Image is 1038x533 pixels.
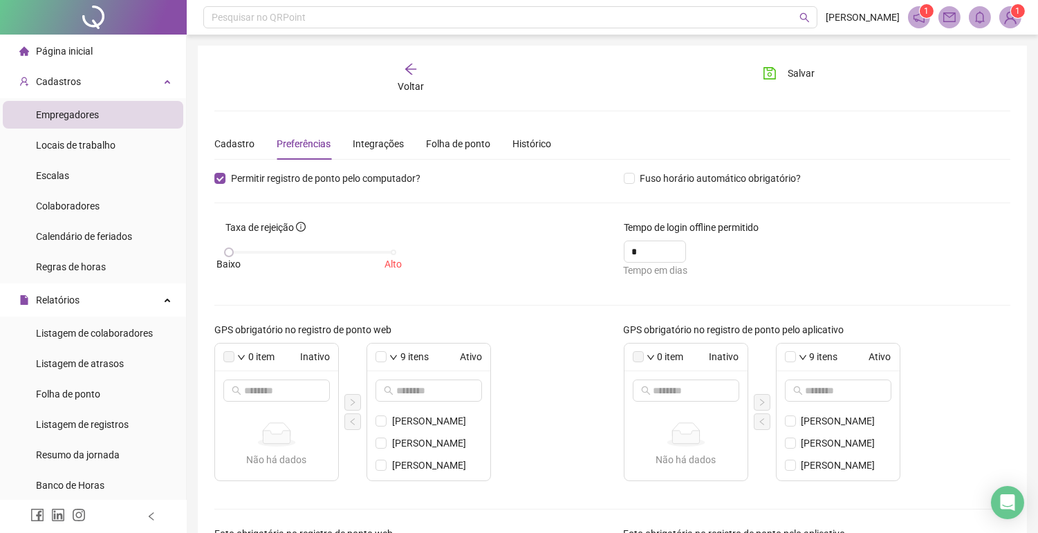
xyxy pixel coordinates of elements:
span: notification [913,11,925,24]
span: [PERSON_NAME] [392,480,482,495]
span: Resumo da jornada [36,449,120,460]
span: search [232,386,241,395]
span: mail [943,11,956,24]
span: facebook [30,508,44,522]
span: down [799,353,807,362]
span: 0 item [658,349,684,364]
sup: 1 [920,4,934,18]
label: Tempo de login offline permitido [624,220,768,235]
span: [PERSON_NAME] [801,458,891,473]
li: DANDARA KAUANE SANTOS ALMEIDA [777,432,900,454]
span: Fuso horário automático obrigatório? [635,171,807,186]
span: Ativo [841,349,891,364]
span: 0 item [248,349,275,364]
span: [PERSON_NAME] [392,436,482,451]
div: Integrações [353,136,404,151]
span: search [799,12,810,23]
label: GPS obrigatório no registro de ponto web [214,322,400,337]
span: [PERSON_NAME] [801,436,891,451]
span: Listagem de atrasos [36,358,124,369]
sup: Atualize o seu contato no menu Meus Dados [1011,4,1025,18]
span: Inativo [687,349,739,364]
span: 9 itens [400,349,429,364]
button: Salvar [752,62,825,84]
span: down [237,353,245,362]
div: Taxa de rejeição [225,220,306,235]
span: [PERSON_NAME] [801,480,891,495]
div: Tempo em dias [624,263,1011,278]
span: Relatórios [36,294,80,306]
span: Voltar [398,81,424,92]
span: user-add [19,77,29,86]
span: Empregadores [36,109,99,120]
span: Locais de trabalho [36,140,115,151]
div: Não há dados [221,452,333,467]
span: 1 [925,6,929,16]
span: search [384,386,393,395]
span: Colaboradores [36,200,100,212]
span: linkedin [51,508,65,522]
span: Listagem de colaboradores [36,328,153,339]
div: Não há dados [630,452,742,467]
span: save [763,66,777,80]
span: home [19,46,29,56]
span: 9 itens [810,349,838,364]
span: Página inicial [36,46,93,57]
span: down [389,353,398,362]
div: Folha de ponto [426,136,490,151]
span: Inativo [277,349,330,364]
span: [PERSON_NAME] [392,458,482,473]
span: Permitir registro de ponto pelo computador? [225,171,426,186]
span: left [147,512,156,521]
div: Histórico [512,136,551,151]
span: Calendário de feriados [36,231,132,242]
span: Folha de ponto [36,389,100,400]
span: down [647,353,655,362]
span: Baixo [217,256,241,272]
li: DEYSE SAMPAIO FIAZ [777,454,900,476]
li: CARLA FABRICIA GUIMARAES PASSOS LIMA [777,410,900,432]
span: bell [974,11,986,24]
li: DANDARA KAUANE SANTOS ALMEIDA [367,432,490,454]
span: Banco de Horas [36,480,104,491]
span: [PERSON_NAME] [801,413,891,429]
img: 94659 [1000,7,1021,28]
span: Alto [384,256,402,272]
span: info-circle [296,222,306,232]
span: Ativo [432,349,482,364]
span: Cadastros [36,76,81,87]
span: Listagem de registros [36,419,129,430]
span: Salvar [788,66,815,81]
span: arrow-left [404,62,418,76]
span: search [641,386,651,395]
div: Cadastro [214,136,254,151]
span: [PERSON_NAME] [392,413,482,429]
li: CARLA FABRICIA GUIMARAES PASSOS LIMA [367,410,490,432]
span: instagram [72,508,86,522]
span: Escalas [36,170,69,181]
label: GPS obrigatório no registro de ponto pelo aplicativo [624,322,853,337]
span: [PERSON_NAME] [826,10,900,25]
li: EDMAR CARVALHO DOS SANTOS [367,476,490,498]
span: 1 [1016,6,1021,16]
span: file [19,295,29,305]
li: EDMAR CARVALHO DOS SANTOS [777,476,900,498]
li: DEYSE SAMPAIO FIAZ [367,454,490,476]
span: Preferências [277,138,331,149]
span: search [793,386,803,395]
div: Open Intercom Messenger [991,486,1024,519]
span: Regras de horas [36,261,106,272]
